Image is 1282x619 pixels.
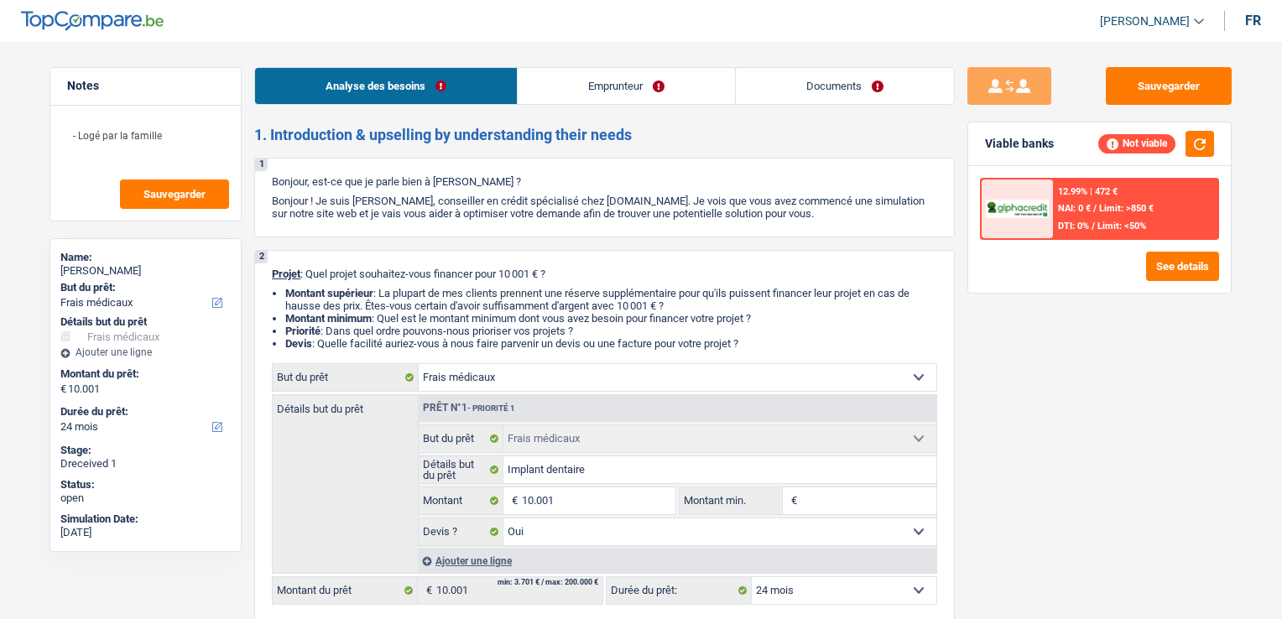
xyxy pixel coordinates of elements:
div: 12.99% | 472 € [1058,186,1118,197]
label: Montant min. [680,487,782,514]
label: Durée du prêt: [60,405,227,419]
div: Stage: [60,444,231,457]
span: Limit: >850 € [1099,203,1154,214]
div: 1 [255,159,268,171]
label: Détails but du prêt [419,456,503,483]
li: : Dans quel ordre pouvons-nous prioriser vos projets ? [285,325,937,337]
p: : Quel projet souhaitez-vous financer pour 10 001 € ? [272,268,937,280]
span: € [418,577,436,604]
p: Bonjour, est-ce que je parle bien à [PERSON_NAME] ? [272,175,937,188]
span: / [1093,203,1097,214]
div: Viable banks [985,137,1054,151]
span: Sauvegarder [143,189,206,200]
span: € [60,382,66,396]
label: Devis ? [419,518,503,545]
button: See details [1146,252,1219,281]
div: 2 [255,251,268,263]
div: Détails but du prêt [60,315,231,329]
div: fr [1245,13,1261,29]
span: [PERSON_NAME] [1100,14,1190,29]
span: DTI: 0% [1058,221,1089,231]
label: But du prêt: [60,281,227,294]
span: / [1092,221,1095,231]
strong: Priorité [285,325,320,337]
div: min: 3.701 € / max: 200.000 € [498,579,598,586]
span: NAI: 0 € [1058,203,1091,214]
div: Prêt n°1 [419,403,519,414]
li: : La plupart de mes clients prennent une réserve supplémentaire pour qu'ils puissent financer leu... [285,287,937,312]
div: Status: [60,478,231,492]
li: : Quel est le montant minimum dont vous avez besoin pour financer votre projet ? [285,312,937,325]
div: [DATE] [60,526,231,539]
div: Ajouter une ligne [418,549,936,573]
img: AlphaCredit [986,200,1048,219]
strong: Montant minimum [285,312,372,325]
img: TopCompare Logo [21,11,164,31]
div: Name: [60,251,231,264]
label: Montant [419,487,503,514]
span: - Priorité 1 [467,403,515,413]
label: Durée du prêt: [607,577,752,604]
h5: Notes [67,79,224,93]
label: Détails but du prêt [273,395,418,414]
div: [PERSON_NAME] [60,264,231,278]
label: But du prêt [419,425,503,452]
span: Projet [272,268,300,280]
div: Not viable [1098,134,1175,153]
h2: 1. Introduction & upselling by understanding their needs [254,126,955,144]
label: But du prêt [273,364,419,391]
a: Documents [736,68,954,104]
span: Devis [285,337,312,350]
span: € [783,487,801,514]
label: Montant du prêt [273,577,418,604]
div: open [60,492,231,505]
label: Montant du prêt: [60,367,227,381]
a: [PERSON_NAME] [1087,8,1204,35]
li: : Quelle facilité auriez-vous à nous faire parvenir un devis ou une facture pour votre projet ? [285,337,937,350]
a: Emprunteur [518,68,735,104]
p: Bonjour ! Je suis [PERSON_NAME], conseiller en crédit spécialisé chez [DOMAIN_NAME]. Je vois que ... [272,195,937,220]
button: Sauvegarder [1106,67,1232,105]
span: Limit: <50% [1097,221,1146,231]
span: € [503,487,522,514]
a: Analyse des besoins [255,68,517,104]
div: Simulation Date: [60,512,231,526]
div: Ajouter une ligne [60,346,231,358]
div: Dreceived 1 [60,457,231,471]
strong: Montant supérieur [285,287,373,299]
button: Sauvegarder [120,179,229,209]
